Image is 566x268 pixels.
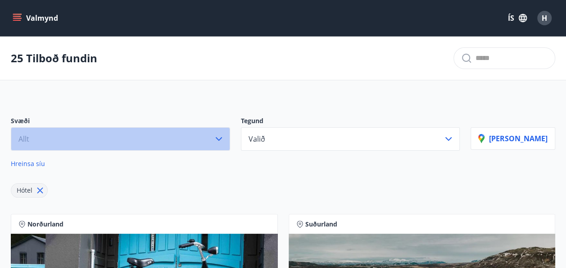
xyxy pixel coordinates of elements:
[17,186,32,194] span: Hótel
[11,51,97,66] p: 25 Tilboð fundin
[249,134,265,144] span: Valið
[478,134,548,143] p: [PERSON_NAME]
[471,127,555,150] button: [PERSON_NAME]
[11,116,230,127] p: Svæði
[241,127,460,151] button: Valið
[11,127,230,151] button: Allt
[305,220,337,229] span: Suðurland
[241,116,460,127] p: Tegund
[534,7,555,29] button: H
[11,183,48,198] div: Hótel
[542,13,547,23] span: H
[27,220,63,229] span: Norðurland
[11,159,45,168] span: Hreinsa síu
[18,134,29,144] span: Allt
[11,10,62,26] button: menu
[503,10,532,26] button: ÍS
